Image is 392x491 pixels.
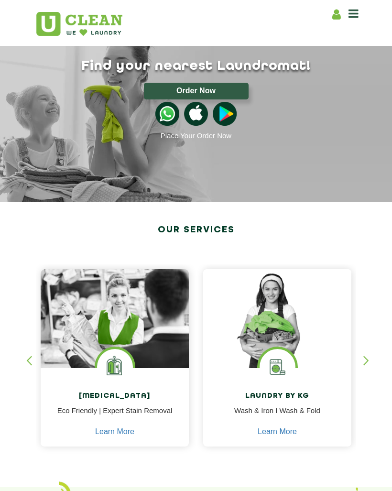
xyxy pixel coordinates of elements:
h1: Find your nearest Laundromat! [29,58,363,74]
img: whatsappicon.png [155,102,179,126]
img: Laundry Services near me [97,349,133,385]
img: Drycleaners near me [41,269,189,389]
button: Order Now [144,83,249,99]
h4: [MEDICAL_DATA] [48,392,182,401]
a: Learn More [95,427,134,436]
h2: Our Services [36,221,356,239]
p: Wash & Iron I Wash & Fold [210,405,344,427]
a: Place Your Order Now [161,131,231,140]
img: laundry washing machine [260,349,295,385]
img: playstoreicon.png [213,102,237,126]
a: Learn More [258,427,297,436]
img: apple-icon.png [184,102,208,126]
img: a girl with laundry basket [203,269,351,368]
h4: Laundry by Kg [210,392,344,401]
img: UClean Laundry and Dry Cleaning [36,12,122,36]
p: Eco Friendly | Expert Stain Removal [48,405,182,427]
